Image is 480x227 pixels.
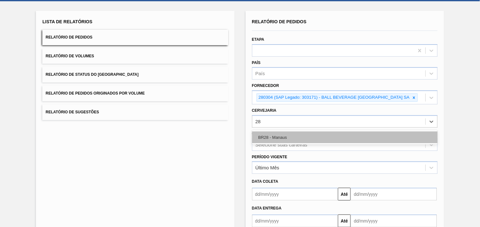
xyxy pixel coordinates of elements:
[46,35,92,39] span: Relatório de Pedidos
[46,110,99,114] span: Relatório de Sugestões
[257,94,411,102] div: 280304 (SAP Legado: 303171) - BALL BEVERAGE [GEOGRAPHIC_DATA] SA
[338,188,351,201] button: Até
[42,30,228,45] button: Relatório de Pedidos
[256,165,279,171] div: Último Mês
[252,188,338,201] input: dd/mm/yyyy
[256,71,265,76] div: País
[252,206,282,210] span: Data Entrega
[252,131,438,143] div: BR28 - Manaus
[252,179,279,184] span: Data coleta
[42,67,228,82] button: Relatório de Status do [GEOGRAPHIC_DATA]
[351,188,437,201] input: dd/mm/yyyy
[252,60,261,65] label: País
[42,86,228,101] button: Relatório de Pedidos Originados por Volume
[252,37,265,42] label: Etapa
[252,83,279,88] label: Fornecedor
[46,54,94,58] span: Relatório de Volumes
[256,142,307,147] div: Selecione suas carteiras
[42,104,228,120] button: Relatório de Sugestões
[252,155,287,159] label: Período Vigente
[46,91,145,96] span: Relatório de Pedidos Originados por Volume
[42,48,228,64] button: Relatório de Volumes
[252,19,307,24] span: Relatório de Pedidos
[42,19,92,24] span: Lista de Relatórios
[46,72,138,77] span: Relatório de Status do [GEOGRAPHIC_DATA]
[252,108,277,113] label: Cervejaria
